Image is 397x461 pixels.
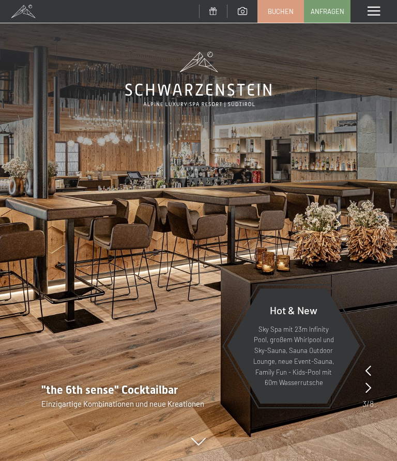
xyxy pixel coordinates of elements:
span: / [367,398,370,409]
a: Anfragen [304,1,350,22]
span: Einzigartige Kombinationen und neue Kreationen [41,399,204,408]
p: Sky Spa mit 23m Infinity Pool, großem Whirlpool und Sky-Sauna, Sauna Outdoor Lounge, neue Event-S... [252,324,335,389]
a: Hot & New Sky Spa mit 23m Infinity Pool, großem Whirlpool und Sky-Sauna, Sauna Outdoor Lounge, ne... [226,288,361,404]
span: Hot & New [270,304,317,316]
span: "the 6th sense" Cocktailbar [41,383,178,396]
span: Buchen [268,7,294,16]
span: 8 [370,398,374,409]
a: Buchen [258,1,303,22]
span: Anfragen [311,7,344,16]
span: 3 [362,398,367,409]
